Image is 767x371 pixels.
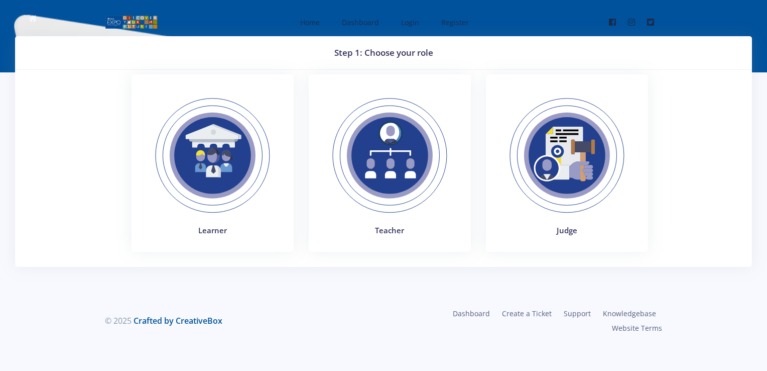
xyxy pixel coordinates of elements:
a: Support [558,306,597,321]
a: Knowledgebase [597,306,662,321]
a: Crafted by CreativeBox [134,315,222,326]
span: Register [441,18,469,27]
a: Login [391,9,427,36]
h4: Teacher [321,225,459,236]
a: Learner Learner [124,74,301,267]
a: Register [431,9,477,36]
h4: Learner [144,225,282,236]
h3: Step 1: Choose your role [27,46,740,59]
a: Create a Ticket [496,306,558,321]
a: Website Terms [606,321,662,335]
span: Dashboard [342,18,379,27]
div: © 2025 [105,315,376,327]
a: Judges Judge [478,74,656,267]
img: Learner [144,86,282,225]
span: Login [401,18,419,27]
img: logo01.png [105,15,158,30]
img: Judges [498,86,636,225]
a: Dashboard [447,306,496,321]
a: Dashboard [332,9,387,36]
h4: Judge [498,225,636,236]
img: Teacher [321,86,459,225]
span: Home [300,18,320,27]
a: Home [290,9,328,36]
a: Teacher Teacher [301,74,478,267]
span: Knowledgebase [603,309,656,318]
